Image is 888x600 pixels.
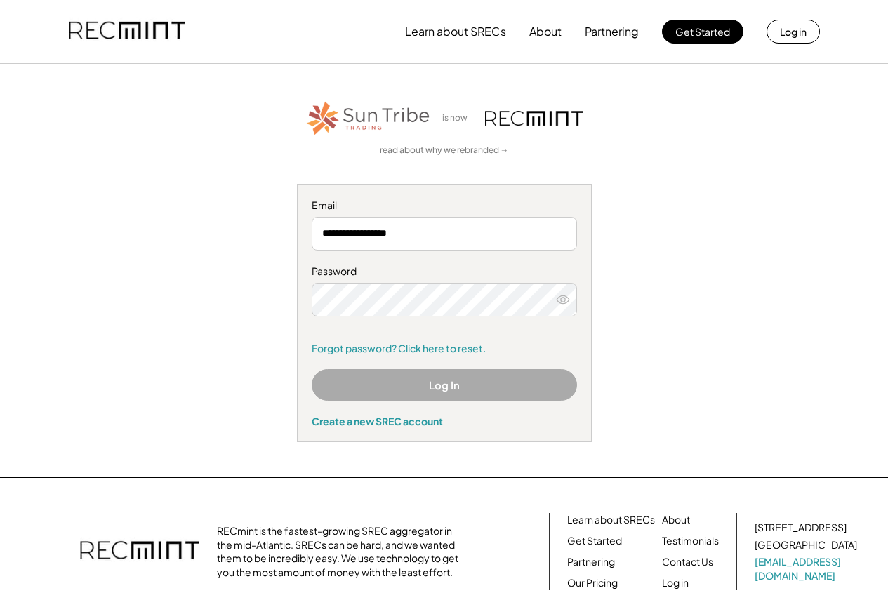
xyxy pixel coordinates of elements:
[567,534,622,548] a: Get Started
[662,513,690,527] a: About
[662,576,689,590] a: Log in
[662,555,713,569] a: Contact Us
[312,369,577,401] button: Log In
[439,112,478,124] div: is now
[312,415,577,427] div: Create a new SREC account
[80,527,199,576] img: recmint-logotype%403x.png
[305,99,432,138] img: STT_Horizontal_Logo%2B-%2BColor.png
[69,8,185,55] img: recmint-logotype%403x.png
[405,18,506,46] button: Learn about SRECs
[767,20,820,44] button: Log in
[312,342,577,356] a: Forgot password? Click here to reset.
[485,111,583,126] img: recmint-logotype%403x.png
[755,538,857,552] div: [GEOGRAPHIC_DATA]
[755,555,860,582] a: [EMAIL_ADDRESS][DOMAIN_NAME]
[529,18,562,46] button: About
[217,524,466,579] div: RECmint is the fastest-growing SREC aggregator in the mid-Atlantic. SRECs can be hard, and we wan...
[662,534,719,548] a: Testimonials
[567,555,615,569] a: Partnering
[585,18,639,46] button: Partnering
[312,265,577,279] div: Password
[312,199,577,213] div: Email
[755,521,847,535] div: [STREET_ADDRESS]
[380,145,509,156] a: read about why we rebranded →
[567,576,618,590] a: Our Pricing
[662,20,743,44] button: Get Started
[567,513,655,527] a: Learn about SRECs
